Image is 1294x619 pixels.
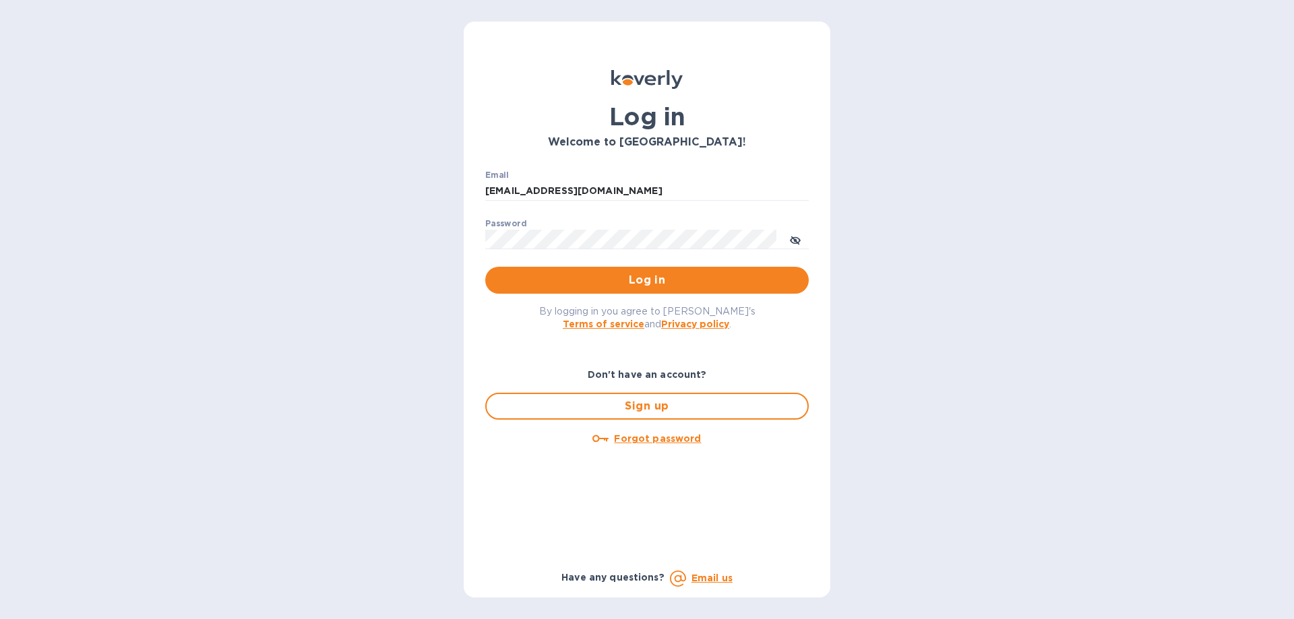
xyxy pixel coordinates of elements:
[496,272,798,288] span: Log in
[611,70,683,89] img: Koverly
[588,369,707,380] b: Don't have an account?
[539,306,756,329] span: By logging in you agree to [PERSON_NAME]'s and .
[485,102,809,131] h1: Log in
[485,220,526,228] label: Password
[561,572,665,583] b: Have any questions?
[661,319,729,329] a: Privacy policy
[485,181,809,201] input: Enter email address
[691,573,733,583] a: Email us
[614,433,701,444] u: Forgot password
[485,393,809,420] button: Sign up
[782,226,809,253] button: toggle password visibility
[563,319,644,329] a: Terms of service
[485,171,509,179] label: Email
[485,267,809,294] button: Log in
[485,136,809,149] h3: Welcome to [GEOGRAPHIC_DATA]!
[497,398,797,414] span: Sign up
